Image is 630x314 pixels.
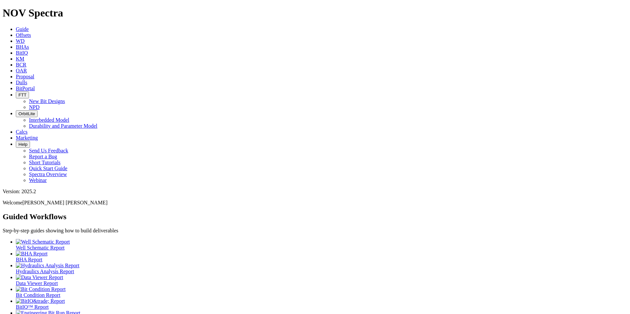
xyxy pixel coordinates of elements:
span: Bit Condition Report [16,292,60,298]
span: BitIQ™ Report [16,304,49,310]
button: Help [16,141,30,148]
a: Well Schematic Report Well Schematic Report [16,239,627,250]
img: Bit Condition Report [16,286,66,292]
button: OrbitLite [16,110,38,117]
a: KM [16,56,24,62]
h2: Guided Workflows [3,212,627,221]
a: Offsets [16,32,31,38]
a: Send Us Feedback [29,148,68,153]
a: BitIQ [16,50,28,56]
a: BitIQ&trade; Report BitIQ™ Report [16,298,627,310]
a: Marketing [16,135,38,141]
a: Dulls [16,80,27,85]
a: Calcs [16,129,28,135]
a: BCR [16,62,26,67]
div: Version: 2025.2 [3,189,627,195]
a: Interbedded Model [29,117,69,123]
span: [PERSON_NAME] [PERSON_NAME] [22,200,107,205]
span: Help [18,142,27,147]
span: BHA Report [16,257,42,262]
button: FTT [16,92,29,98]
p: Step-by-step guides showing how to build deliverables [3,228,627,234]
a: Spectra Overview [29,171,67,177]
span: FTT [18,92,26,97]
a: Short Tutorials [29,160,61,165]
a: Data Viewer Report Data Viewer Report [16,275,627,286]
a: WD [16,38,25,44]
a: Guide [16,26,29,32]
a: Hydraulics Analysis Report Hydraulics Analysis Report [16,263,627,274]
a: BHAs [16,44,29,50]
span: Hydraulics Analysis Report [16,269,74,274]
img: BHA Report [16,251,47,257]
h1: NOV Spectra [3,7,627,19]
a: NPD [29,104,40,110]
img: BitIQ&trade; Report [16,298,65,304]
a: BitPortal [16,86,35,91]
a: Bit Condition Report Bit Condition Report [16,286,627,298]
span: OrbitLite [18,111,35,116]
a: New Bit Designs [29,98,65,104]
img: Hydraulics Analysis Report [16,263,79,269]
a: Webinar [29,177,47,183]
p: Welcome [3,200,627,206]
a: Proposal [16,74,34,79]
a: OAR [16,68,27,73]
a: Report a Bug [29,154,57,159]
a: Durability and Parameter Model [29,123,98,129]
span: Well Schematic Report [16,245,65,250]
a: BHA Report BHA Report [16,251,627,262]
a: Quick Start Guide [29,166,67,171]
img: Data Viewer Report [16,275,63,280]
img: Well Schematic Report [16,239,70,245]
span: Data Viewer Report [16,280,58,286]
